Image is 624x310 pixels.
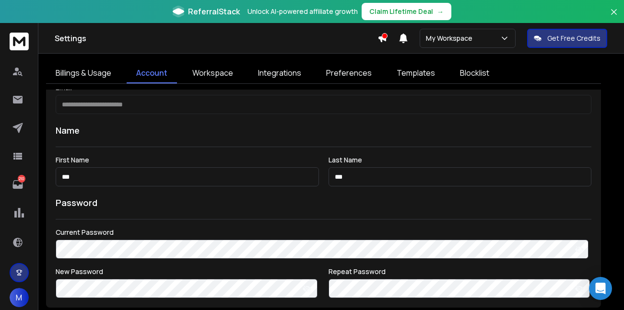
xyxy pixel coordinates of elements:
p: Unlock AI-powered affiliate growth [247,7,358,16]
a: Account [127,63,177,83]
a: Billings & Usage [46,63,121,83]
h1: Settings [55,33,377,44]
button: Get Free Credits [527,29,607,48]
label: First Name [56,157,319,163]
div: Open Intercom Messenger [589,277,612,300]
a: Templates [387,63,445,83]
p: 210 [18,175,25,183]
h1: Password [56,196,97,209]
h1: Name [56,124,591,137]
a: 210 [8,175,27,194]
a: Preferences [317,63,381,83]
button: Close banner [608,6,620,29]
p: Get Free Credits [547,34,600,43]
p: My Workspace [426,34,476,43]
button: M [10,288,29,307]
button: Claim Lifetime Deal→ [362,3,451,20]
a: Blocklist [450,63,499,83]
a: Workspace [183,63,243,83]
label: New Password [56,268,319,275]
a: Integrations [248,63,311,83]
span: ReferralStack [188,6,240,17]
span: → [437,7,444,16]
label: Repeat Password [329,268,592,275]
label: Current Password [56,229,591,236]
label: Last Name [329,157,592,163]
